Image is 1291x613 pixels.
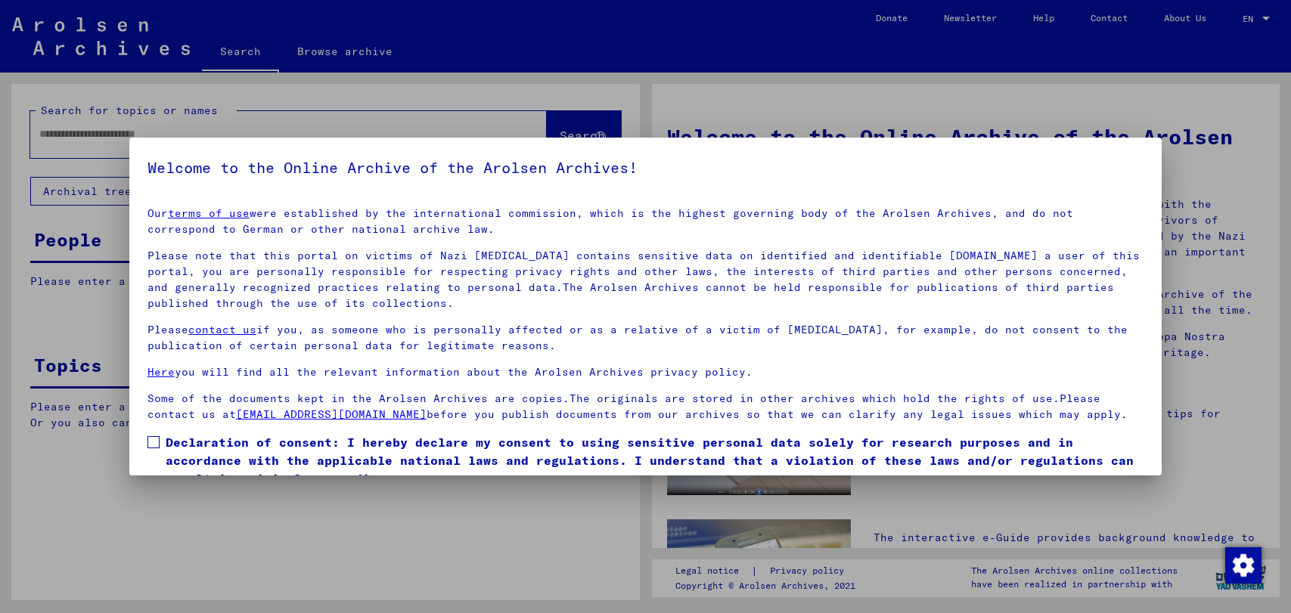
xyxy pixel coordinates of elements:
span: Declaration of consent: I hereby declare my consent to using sensitive personal data solely for r... [166,433,1144,488]
a: [EMAIL_ADDRESS][DOMAIN_NAME] [236,407,427,421]
a: Here [147,365,175,379]
p: Our were established by the international commission, which is the highest governing body of the ... [147,206,1144,237]
p: Please note that this portal on victims of Nazi [MEDICAL_DATA] contains sensitive data on identif... [147,248,1144,311]
p: Please if you, as someone who is personally affected or as a relative of a victim of [MEDICAL_DAT... [147,322,1144,354]
a: contact us [188,323,256,336]
img: Change consent [1225,547,1262,584]
h5: Welcome to the Online Archive of the Arolsen Archives! [147,156,1144,180]
p: Some of the documents kept in the Arolsen Archives are copies.The originals are stored in other a... [147,391,1144,423]
p: you will find all the relevant information about the Arolsen Archives privacy policy. [147,364,1144,380]
div: Change consent [1224,546,1261,583]
a: terms of use [168,206,250,220]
